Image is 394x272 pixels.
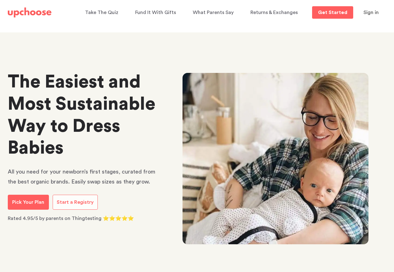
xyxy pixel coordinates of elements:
span: Start a Registry [57,200,94,205]
a: Take The Quiz [85,7,120,19]
a: Start a Registry [53,195,98,210]
p: Get Started [318,10,347,15]
a: UpChoose [8,6,51,19]
p: Pick Your Plan [12,198,44,206]
button: Sign in [356,6,387,19]
img: newborn baby [183,73,368,244]
p: Rated 4.95/5 by parents on Thingtesting ⭐⭐⭐⭐⭐ [8,215,157,223]
a: Get Started [312,6,353,19]
span: Sign in [363,10,379,15]
a: Fund It With Gifts [135,7,178,19]
a: What Parents Say [193,7,235,19]
span: What Parents Say [193,10,234,15]
a: Pick Your Plan [8,195,49,210]
strong: The Easiest and Most Sustainable Way to Dress Babies [8,73,155,157]
span: All you need for your newborn’s first stages, curated from the best organic brands. Easily swap s... [8,169,155,184]
img: UpChoose [8,7,51,17]
span: Fund It With Gifts [135,10,176,15]
a: Returns & Exchanges [250,7,300,19]
span: Take The Quiz [85,10,118,15]
span: Returns & Exchanges [250,10,298,15]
